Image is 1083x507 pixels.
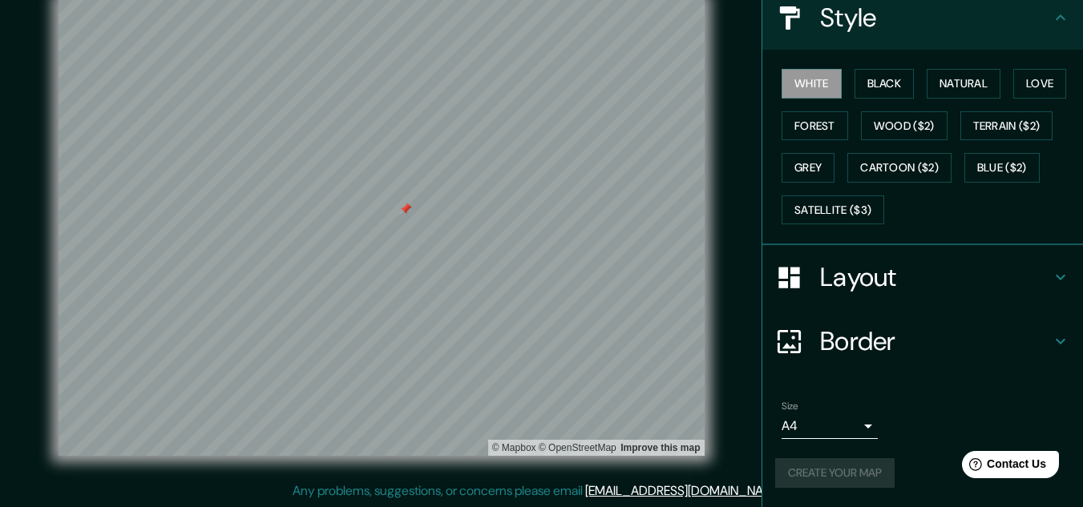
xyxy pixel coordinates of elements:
a: OpenStreetMap [539,442,616,453]
p: Any problems, suggestions, or concerns please email . [293,481,786,501]
h4: Layout [820,261,1051,293]
button: Black [855,69,915,99]
a: Map feedback [620,442,700,453]
button: Satellite ($3) [782,195,884,225]
button: Grey [782,153,834,183]
button: Forest [782,111,848,141]
h4: Style [820,2,1051,34]
button: Love [1013,69,1066,99]
div: Border [762,309,1083,373]
button: Wood ($2) [861,111,948,141]
button: Blue ($2) [964,153,1040,183]
div: Layout [762,245,1083,309]
button: Terrain ($2) [960,111,1053,141]
button: Cartoon ($2) [847,153,952,183]
iframe: Help widget launcher [940,445,1065,489]
h4: Border [820,325,1051,357]
a: [EMAIL_ADDRESS][DOMAIN_NAME] [585,482,783,499]
label: Size [782,400,798,413]
a: Mapbox [492,442,536,453]
div: A4 [782,413,878,439]
button: White [782,69,842,99]
button: Natural [927,69,1000,99]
